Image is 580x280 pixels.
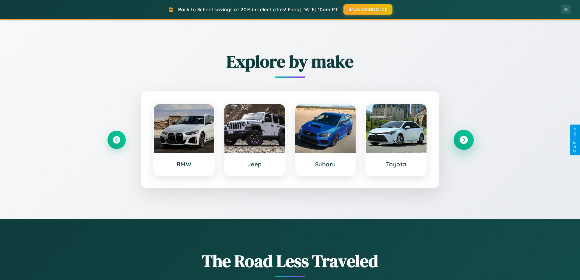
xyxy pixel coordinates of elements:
[178,6,339,12] span: Back to School savings of 20% in select cities! Ends [DATE] 10am PT.
[107,50,473,73] h2: Explore by make
[372,161,420,168] h3: Toyota
[301,161,350,168] h3: Subaru
[107,249,473,273] h1: The Road Less Traveled
[230,161,279,168] h3: Jeep
[573,128,577,152] div: Give Feedback
[160,161,208,168] h3: BMW
[343,4,392,15] button: BACK2SCHOOL20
